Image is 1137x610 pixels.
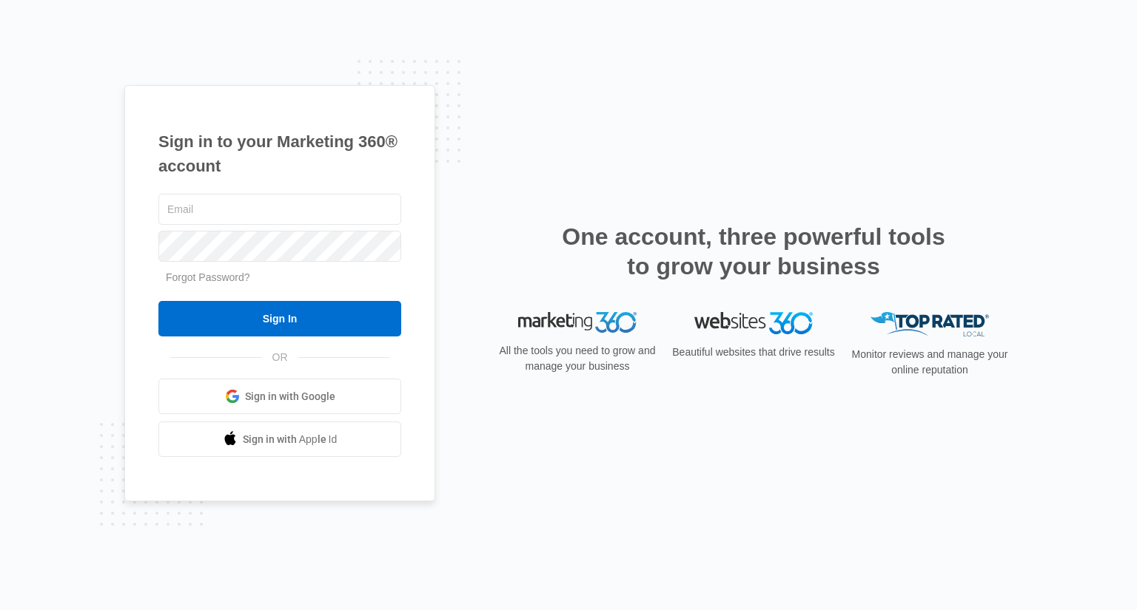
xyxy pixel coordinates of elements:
[494,343,660,374] p: All the tools you need to grow and manage your business
[262,350,298,365] span: OR
[245,389,335,404] span: Sign in with Google
[158,301,401,336] input: Sign In
[158,421,401,457] a: Sign in with Apple Id
[158,379,401,414] a: Sign in with Google
[671,345,836,360] p: Beautiful websites that drive results
[243,432,338,447] span: Sign in with Apple Id
[847,347,1013,378] p: Monitor reviews and manage your online reputation
[158,194,401,225] input: Email
[166,271,250,283] a: Forgot Password?
[557,222,950,281] h2: One account, three powerful tools to grow your business
[694,312,813,333] img: Websites 360
[518,312,637,333] img: Marketing 360
[158,129,401,178] h1: Sign in to your Marketing 360® account
[871,312,989,336] img: Top Rated Local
